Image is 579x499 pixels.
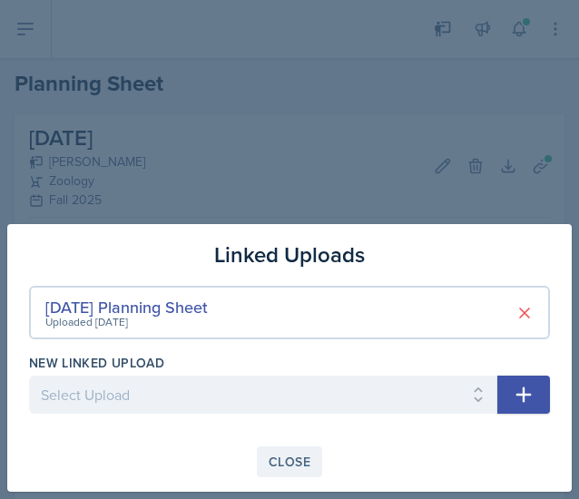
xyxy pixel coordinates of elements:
[269,455,310,469] div: Close
[214,239,365,271] h3: Linked Uploads
[29,354,164,372] label: New Linked Upload
[45,314,208,330] div: Uploaded [DATE]
[257,446,322,477] button: Close
[45,295,208,319] div: [DATE] Planning Sheet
